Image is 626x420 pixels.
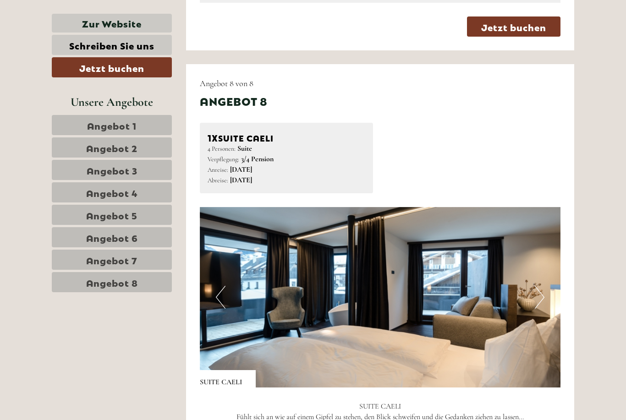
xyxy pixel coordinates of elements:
[86,186,138,199] span: Angebot 4
[87,164,137,176] span: Angebot 3
[87,119,137,131] span: Angebot 1
[467,16,560,37] a: Jetzt buchen
[7,25,135,53] div: Guten Tag, wie können wir Ihnen helfen?
[14,44,130,51] small: 22:56
[159,7,202,22] div: Montag
[14,27,130,34] div: [GEOGRAPHIC_DATA]
[52,57,172,77] a: Jetzt buchen
[200,370,256,387] div: SUITE CAELI
[216,286,225,309] button: Previous
[535,286,544,309] button: Next
[200,93,268,109] div: Angebot 8
[237,144,252,153] b: Suite
[208,131,218,143] b: 1x
[86,231,138,244] span: Angebot 6
[52,14,172,33] a: Zur Website
[86,253,137,266] span: Angebot 7
[241,154,274,164] b: 3/4 Pension
[208,155,239,163] small: Verpflegung:
[230,175,252,185] b: [DATE]
[208,145,236,153] small: 4 Personen:
[86,208,137,221] span: Angebot 5
[200,207,561,387] img: image
[86,141,137,154] span: Angebot 2
[208,131,366,144] div: SUITE CAELI
[200,78,253,88] span: Angebot 8 von 8
[208,176,228,184] small: Abreise:
[52,93,172,110] div: Unsere Angebote
[297,237,361,257] button: Senden
[230,165,252,174] b: [DATE]
[52,35,172,55] a: Schreiben Sie uns
[86,276,138,289] span: Angebot 8
[208,166,228,174] small: Anreise:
